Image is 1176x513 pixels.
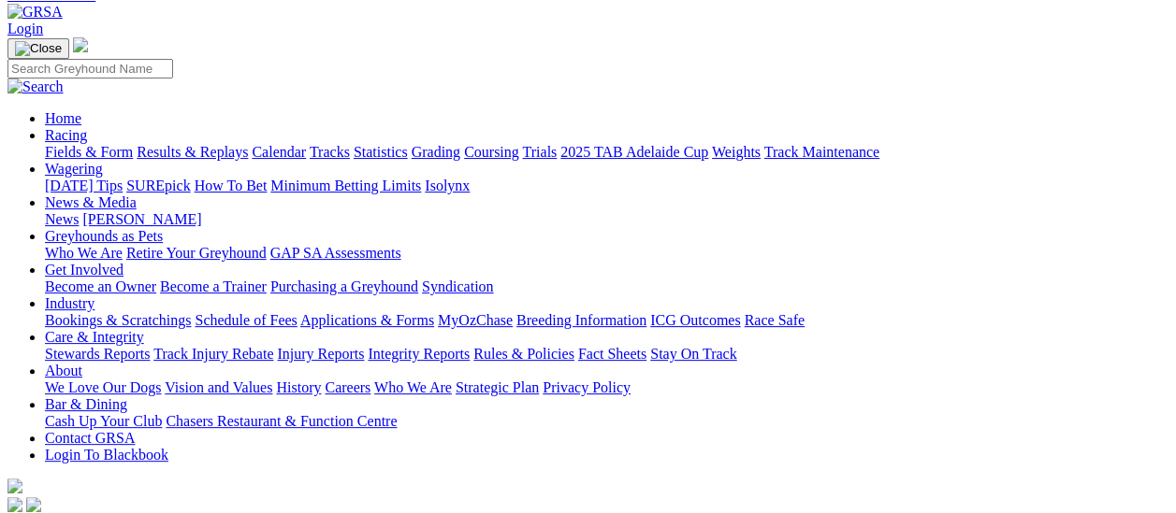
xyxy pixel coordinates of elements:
a: News & Media [45,194,137,210]
div: Greyhounds as Pets [45,245,1169,262]
a: Track Injury Rebate [153,346,273,362]
a: Breeding Information [516,312,646,328]
div: Industry [45,312,1169,329]
a: Isolynx [425,178,470,193]
a: Bookings & Scratchings [45,312,191,328]
a: Grading [412,144,460,160]
a: We Love Our Dogs [45,379,161,395]
a: SUREpick [126,178,190,193]
a: Racing [45,127,87,143]
div: Wagering [45,178,1169,194]
img: Search [7,78,64,95]
a: Tracks [310,144,350,160]
a: Purchasing a Greyhound [270,278,418,294]
a: MyOzChase [438,312,513,328]
a: Cash Up Your Club [45,413,162,429]
a: Statistics [354,144,408,160]
a: Schedule of Fees [195,312,297,328]
a: Calendar [252,144,306,160]
a: Results & Replays [137,144,248,160]
a: Rules & Policies [473,346,574,362]
div: Racing [45,144,1169,161]
a: Greyhounds as Pets [45,228,163,244]
a: Race Safe [744,312,804,328]
a: Who We Are [374,379,452,395]
a: Stewards Reports [45,346,150,362]
a: Vision and Values [165,379,272,395]
a: Applications & Forms [300,312,434,328]
a: Coursing [464,144,519,160]
a: Become a Trainer [160,278,267,294]
a: [DATE] Tips [45,178,123,193]
a: Privacy Policy [543,379,631,395]
div: News & Media [45,211,1169,228]
img: logo-grsa-white.png [73,37,88,52]
img: twitter.svg [26,497,41,512]
a: Minimum Betting Limits [270,178,421,193]
button: Toggle navigation [7,38,69,59]
a: Home [45,110,81,126]
a: Fact Sheets [578,346,646,362]
div: Bar & Dining [45,413,1169,430]
a: Syndication [422,278,493,294]
a: Track Maintenance [764,144,879,160]
a: Care & Integrity [45,329,144,345]
a: Fields & Form [45,144,133,160]
a: Chasers Restaurant & Function Centre [166,413,397,429]
a: Retire Your Greyhound [126,245,267,261]
div: Get Involved [45,278,1169,295]
a: Wagering [45,161,103,177]
img: GRSA [7,4,63,21]
a: How To Bet [195,178,268,193]
a: Become an Owner [45,278,156,294]
a: [PERSON_NAME] [82,211,201,227]
a: Get Involved [45,262,123,278]
a: Trials [522,144,557,160]
a: Who We Are [45,245,123,261]
a: Stay On Track [650,346,736,362]
div: About [45,379,1169,396]
a: 2025 TAB Adelaide Cup [560,144,708,160]
a: Weights [712,144,761,160]
a: Integrity Reports [368,346,470,362]
a: Login To Blackbook [45,447,168,463]
a: Industry [45,295,94,311]
img: logo-grsa-white.png [7,478,22,493]
a: Careers [325,379,370,395]
img: facebook.svg [7,497,22,512]
a: About [45,363,82,378]
a: Contact GRSA [45,430,135,446]
a: History [276,379,321,395]
a: GAP SA Assessments [270,245,401,261]
a: News [45,211,79,227]
a: ICG Outcomes [650,312,740,328]
a: Injury Reports [277,346,364,362]
a: Bar & Dining [45,396,127,412]
a: Login [7,21,43,36]
img: Close [15,41,62,56]
div: Care & Integrity [45,346,1169,363]
a: Strategic Plan [456,379,539,395]
input: Search [7,59,173,78]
